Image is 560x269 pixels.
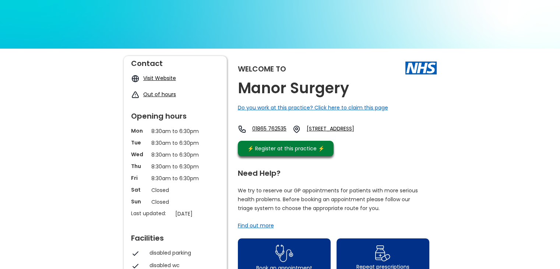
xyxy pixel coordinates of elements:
[151,127,199,135] p: 8:30am to 6:30pm
[131,198,148,205] p: Sun
[238,104,388,111] a: Do you work at this practice? Click here to claim this page
[131,231,219,242] div: Facilities
[131,163,148,170] p: Thu
[131,74,140,83] img: globe icon
[405,62,437,74] img: The NHS logo
[131,174,148,182] p: Fri
[252,125,286,133] a: 01865 762535
[238,125,246,133] img: telephone icon
[131,139,148,146] p: Tue
[307,125,375,133] a: [STREET_ADDRESS]
[149,262,216,269] div: disabled wc
[238,80,349,97] h2: Manor Surgery
[151,198,199,206] p: Closed
[143,74,176,82] a: Visit Website
[244,144,328,153] div: ⚡️ Register at this practice ⚡️
[175,210,223,218] p: [DATE]
[143,91,176,98] a: Out of hours
[149,249,216,256] div: disabled parking
[131,186,148,193] p: Sat
[238,222,274,229] a: Find out more
[292,125,301,133] img: practice location icon
[238,166,429,177] div: Need Help?
[151,139,199,147] p: 8:30am to 6:30pm
[375,244,391,263] img: repeat prescription icon
[131,109,219,120] div: Opening hours
[151,151,199,159] p: 8:30am to 6:30pm
[131,127,148,134] p: Mon
[238,141,334,156] a: ⚡️ Register at this practice ⚡️
[151,174,199,182] p: 8:30am to 6:30pm
[238,186,418,213] p: We try to reserve our GP appointments for patients with more serious health problems. Before book...
[131,210,172,217] p: Last updated:
[131,151,148,158] p: Wed
[238,65,286,73] div: Welcome to
[131,56,219,67] div: Contact
[131,91,140,99] img: exclamation icon
[151,163,199,171] p: 8:30am to 6:30pm
[151,186,199,194] p: Closed
[275,242,293,264] img: book appointment icon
